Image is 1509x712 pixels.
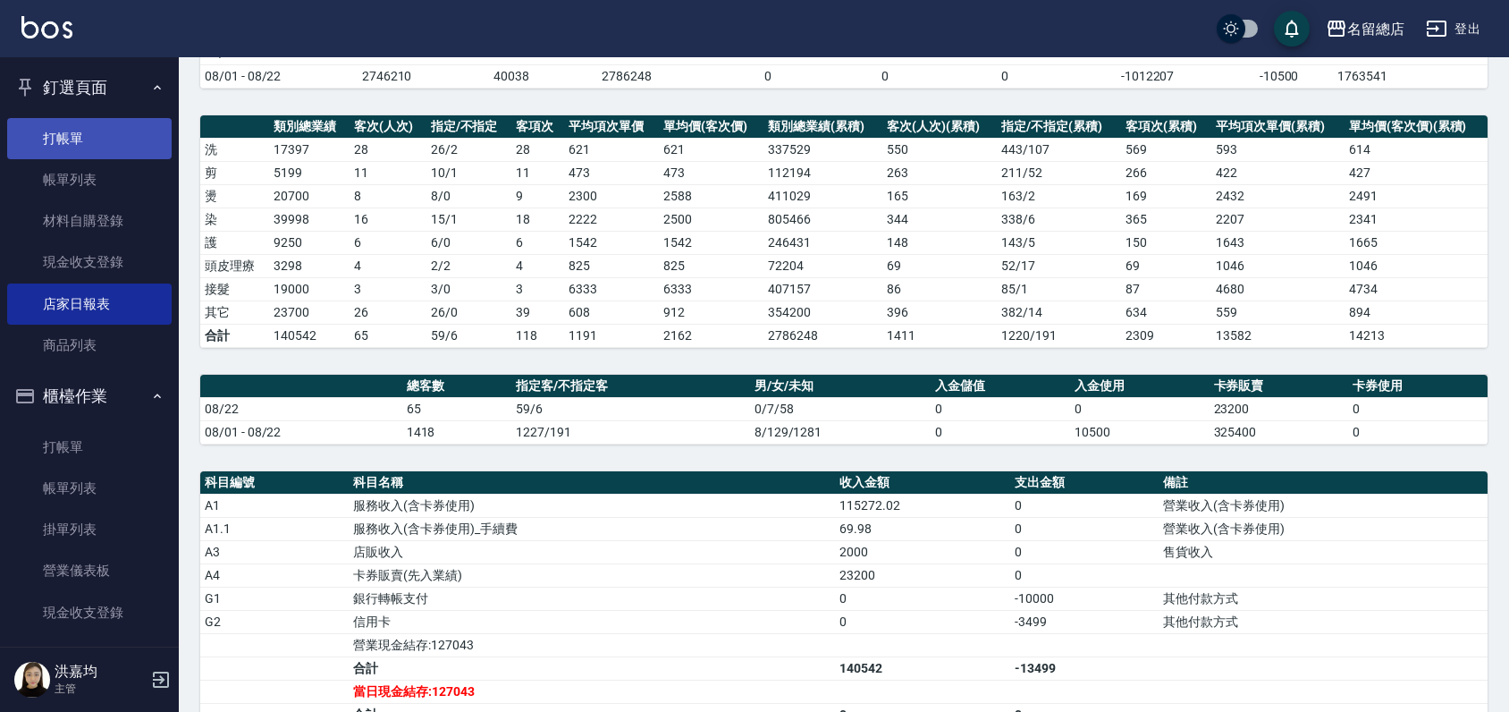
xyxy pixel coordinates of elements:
td: 825 [659,254,763,277]
td: 19000 [269,277,350,301]
td: 營業收入(含卡券使用) [1159,494,1488,517]
td: 15 / 1 [426,208,512,231]
td: 服務收入(含卡券使用)_手續費 [349,517,835,540]
button: save [1274,11,1310,47]
td: 1046 [1211,254,1345,277]
td: 營業收入(含卡券使用) [1159,517,1488,540]
th: 男/女/未知 [750,375,931,398]
td: 08/01 - 08/22 [200,64,358,88]
td: 2000 [835,540,1010,564]
td: 26 [350,301,426,324]
td: 3 [511,277,564,301]
div: 名留總店 [1347,18,1404,40]
td: 4 [350,254,426,277]
td: 13582 [1211,324,1345,347]
td: 洗 [200,138,269,161]
td: 0 [1010,494,1159,517]
a: 帳單列表 [7,159,172,200]
td: 86 [882,277,997,301]
th: 指定/不指定 [426,115,512,139]
th: 卡券使用 [1348,375,1488,398]
td: 140542 [269,324,350,347]
button: 登出 [1419,13,1488,46]
td: 39998 [269,208,350,231]
th: 類別總業績(累積) [763,115,882,139]
td: 10 / 1 [426,161,512,184]
td: 912 [659,301,763,324]
td: 211 / 52 [997,161,1121,184]
td: 11 [350,161,426,184]
td: 信用卡 [349,610,835,633]
td: 合計 [349,657,835,680]
td: 28 [511,138,564,161]
td: 4680 [1211,277,1345,301]
td: 396 [882,301,997,324]
td: 2500 [659,208,763,231]
th: 單均價(客次價)(累積) [1345,115,1488,139]
a: 商品列表 [7,325,172,366]
td: 2786248 [597,64,705,88]
td: G2 [200,610,349,633]
td: 0 [705,64,830,88]
th: 總客數 [402,375,512,398]
td: 1191 [564,324,659,347]
a: 掛單列表 [7,509,172,550]
td: 其它 [200,301,269,324]
td: 550 [882,138,997,161]
td: 18 [511,208,564,231]
td: -10500 [1225,64,1333,88]
th: 科目編號 [200,471,349,495]
a: 現金收支登錄 [7,592,172,633]
td: 11 [511,161,564,184]
a: 打帳單 [7,118,172,159]
a: 營業儀表板 [7,550,172,591]
td: 剪 [200,161,269,184]
td: 473 [564,161,659,184]
td: 4 [511,254,564,277]
td: 3 [350,277,426,301]
td: 售貨收入 [1159,540,1488,564]
td: 1411 [882,324,997,347]
td: 23200 [1210,397,1349,420]
td: 4734 [1345,277,1488,301]
td: 卡券販賣(先入業績) [349,564,835,587]
td: 26 / 2 [426,138,512,161]
table: a dense table [200,115,1488,348]
td: 8 [350,184,426,208]
td: 3 / 0 [426,277,512,301]
td: 2 / 2 [426,254,512,277]
th: 類別總業績 [269,115,350,139]
td: 2588 [659,184,763,208]
td: 0 [830,64,939,88]
td: 9250 [269,231,350,254]
td: 16 [350,208,426,231]
td: 115272.02 [835,494,1010,517]
td: 593 [1211,138,1345,161]
td: 59/6 [511,397,749,420]
td: 69 [882,254,997,277]
h5: 洪嘉均 [55,663,146,681]
td: 1046 [1345,254,1488,277]
td: 3298 [269,254,350,277]
td: 805466 [763,208,882,231]
td: 0 [1010,564,1159,587]
td: 621 [659,138,763,161]
td: 2309 [1121,324,1211,347]
td: 140542 [835,657,1010,680]
td: 6 / 0 [426,231,512,254]
td: 23700 [269,301,350,324]
td: 825 [564,254,659,277]
td: 263 [882,161,997,184]
a: 高階收支登錄 [7,633,172,674]
td: 0/7/58 [750,397,931,420]
td: 0 [1010,517,1159,540]
td: 621 [564,138,659,161]
td: 246431 [763,231,882,254]
td: 2300 [564,184,659,208]
td: 08/22 [200,397,402,420]
td: 0 [931,397,1070,420]
td: 85 / 1 [997,277,1121,301]
td: 0 [931,420,1070,444]
td: 護 [200,231,269,254]
td: 169 [1121,184,1211,208]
